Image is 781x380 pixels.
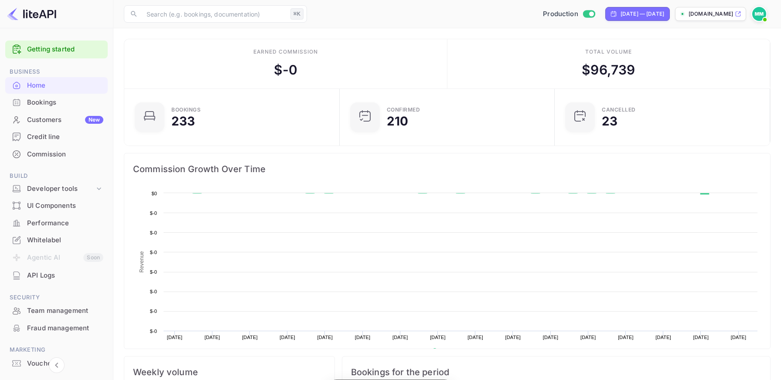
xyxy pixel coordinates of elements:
a: Credit line [5,129,108,145]
text: Revenue [440,348,463,354]
text: [DATE] [430,335,446,340]
div: Customers [27,115,103,125]
div: Whitelabel [27,235,103,245]
div: CANCELLED [602,107,636,112]
div: Credit line [5,129,108,146]
div: Home [5,77,108,94]
input: Search (e.g. bookings, documentation) [141,5,287,23]
div: Whitelabel [5,232,108,249]
div: Getting started [5,41,108,58]
div: Home [27,81,103,91]
a: Whitelabel [5,232,108,248]
text: [DATE] [280,335,295,340]
div: Team management [27,306,103,316]
text: [DATE] [167,335,183,340]
div: Fraud management [5,320,108,337]
div: Confirmed [387,107,420,112]
text: [DATE] [693,335,709,340]
a: Vouchers [5,355,108,371]
a: API Logs [5,267,108,283]
div: $ -0 [274,60,297,80]
img: LiteAPI logo [7,7,56,21]
a: Getting started [27,44,103,54]
div: Fraud management [27,323,103,333]
text: [DATE] [505,335,521,340]
text: [DATE] [731,335,747,340]
div: Total volume [585,48,632,56]
div: New [85,116,103,124]
span: Security [5,293,108,302]
div: API Logs [5,267,108,284]
text: $-0 [150,309,157,314]
span: Marketing [5,345,108,355]
text: [DATE] [543,335,559,340]
text: [DATE] [392,335,408,340]
a: Performance [5,215,108,231]
div: Commission [5,146,108,163]
a: UI Components [5,197,108,214]
div: Bookings [5,94,108,111]
text: [DATE] [580,335,596,340]
div: Switch to Sandbox mode [539,9,598,19]
div: Developer tools [27,184,95,194]
a: CustomersNew [5,112,108,128]
span: Weekly volume [133,365,326,379]
text: [DATE] [205,335,220,340]
div: UI Components [27,201,103,211]
a: Fraud management [5,320,108,336]
div: 233 [171,115,195,127]
text: [DATE] [618,335,634,340]
span: Business [5,67,108,77]
text: [DATE] [242,335,258,340]
text: $-0 [150,289,157,294]
text: $0 [151,191,157,196]
div: Commission [27,149,103,159]
text: $-0 [150,250,157,255]
span: Bookings for the period [351,365,761,379]
text: $-0 [150,329,157,334]
div: $ 96,739 [582,60,635,80]
div: 23 [602,115,617,127]
text: [DATE] [355,335,371,340]
span: Build [5,171,108,181]
p: [DOMAIN_NAME] [689,10,733,18]
div: Performance [27,218,103,228]
div: Earned commission [253,48,318,56]
div: Credit line [27,132,103,142]
span: Commission Growth Over Time [133,162,761,176]
text: $-0 [150,269,157,275]
button: Collapse navigation [49,357,65,373]
div: Performance [5,215,108,232]
text: $-0 [150,230,157,235]
img: Max Morganroth [752,7,766,21]
div: Vouchers [5,355,108,372]
span: Production [543,9,578,19]
div: Click to change the date range period [605,7,670,21]
div: Bookings [27,98,103,108]
a: Home [5,77,108,93]
text: [DATE] [467,335,483,340]
div: Vouchers [27,359,103,369]
div: API Logs [27,271,103,281]
div: [DATE] — [DATE] [621,10,664,18]
text: $-0 [150,210,157,216]
text: Revenue [139,251,145,272]
div: CustomersNew [5,112,108,129]
text: [DATE] [317,335,333,340]
div: Developer tools [5,181,108,197]
div: ⌘K [290,8,304,20]
div: Bookings [171,107,201,112]
text: [DATE] [655,335,671,340]
a: Bookings [5,94,108,110]
div: 210 [387,115,408,127]
a: Commission [5,146,108,162]
a: Team management [5,302,108,319]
